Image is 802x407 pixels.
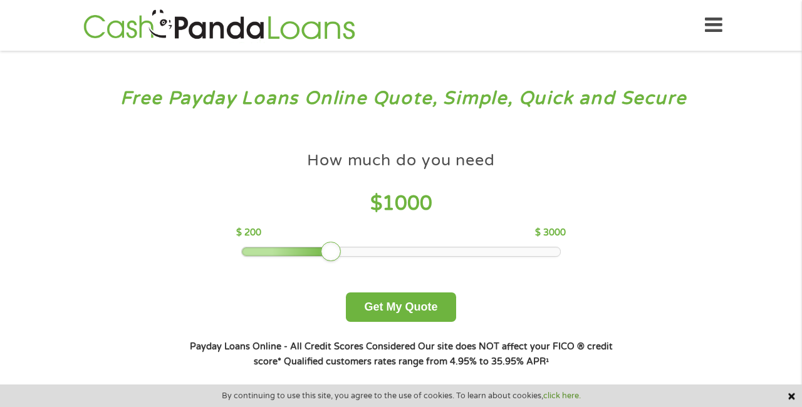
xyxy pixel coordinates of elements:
[346,292,456,322] button: Get My Quote
[190,341,415,352] strong: Payday Loans Online - All Credit Scores Considered
[236,226,261,240] p: $ 200
[80,8,359,43] img: GetLoanNow Logo
[307,150,495,171] h4: How much do you need
[36,87,766,110] h3: Free Payday Loans Online Quote, Simple, Quick and Secure
[284,356,549,367] strong: Qualified customers rates range from 4.95% to 35.95% APR¹
[543,391,581,401] a: click here.
[254,341,613,367] strong: Our site does NOT affect your FICO ® credit score*
[222,391,581,400] span: By continuing to use this site, you agree to the use of cookies. To learn about cookies,
[535,226,566,240] p: $ 3000
[382,192,432,215] span: 1000
[236,191,565,217] h4: $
